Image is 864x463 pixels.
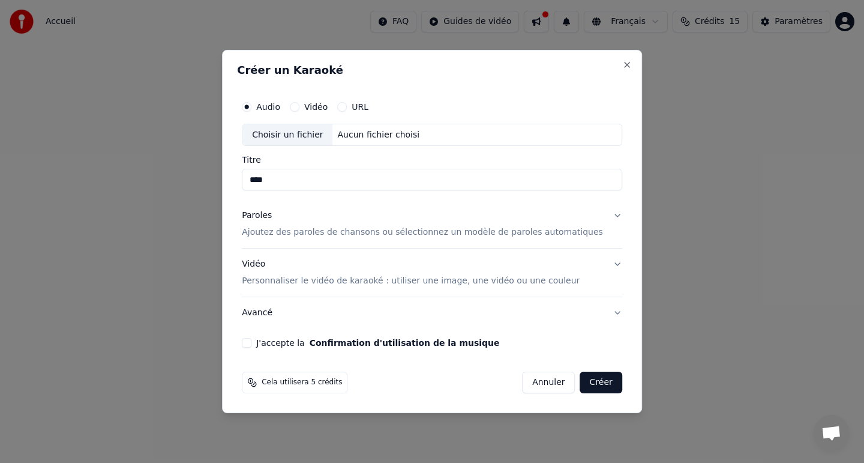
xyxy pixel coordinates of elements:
[522,372,575,393] button: Annuler
[242,210,272,222] div: Paroles
[310,339,500,347] button: J'accepte la
[580,372,622,393] button: Créer
[242,275,580,287] p: Personnaliser le vidéo de karaoké : utiliser une image, une vidéo ou une couleur
[242,201,622,249] button: ParolesAjoutez des paroles de chansons ou sélectionnez un modèle de paroles automatiques
[242,156,622,165] label: Titre
[242,259,580,288] div: Vidéo
[242,227,603,239] p: Ajoutez des paroles de chansons ou sélectionnez un modèle de paroles automatiques
[256,339,499,347] label: J'accepte la
[242,297,622,328] button: Avancé
[242,124,332,146] div: Choisir un fichier
[352,103,368,111] label: URL
[237,65,627,76] h2: Créer un Karaoké
[242,249,622,297] button: VidéoPersonnaliser le vidéo de karaoké : utiliser une image, une vidéo ou une couleur
[262,378,342,387] span: Cela utilisera 5 crédits
[256,103,280,111] label: Audio
[304,103,328,111] label: Vidéo
[333,129,425,141] div: Aucun fichier choisi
